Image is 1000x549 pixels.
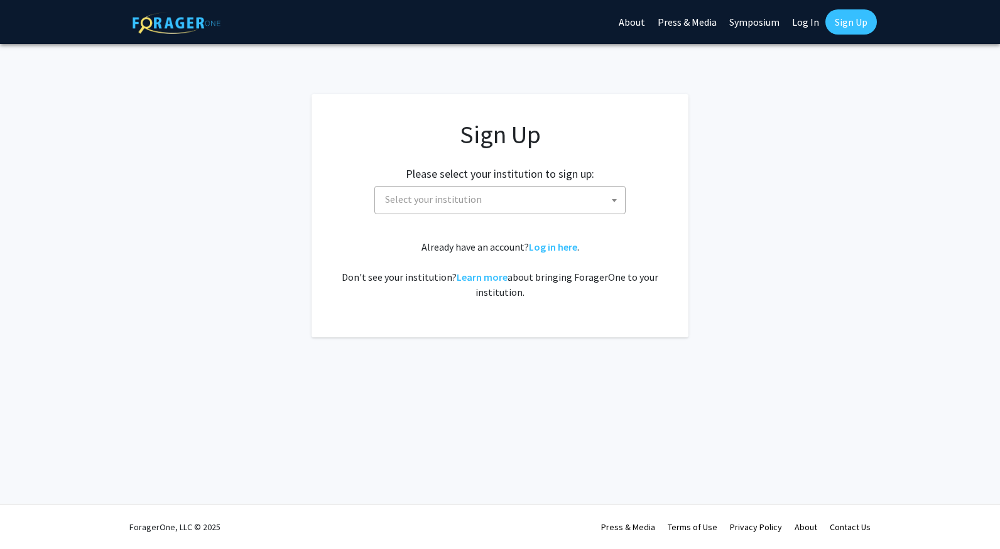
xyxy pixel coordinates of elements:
a: Press & Media [601,521,655,533]
h1: Sign Up [337,119,663,149]
a: Sign Up [825,9,877,35]
div: Already have an account? . Don't see your institution? about bringing ForagerOne to your institut... [337,239,663,300]
h2: Please select your institution to sign up: [406,167,594,181]
span: Select your institution [385,193,482,205]
a: Contact Us [830,521,871,533]
div: ForagerOne, LLC © 2025 [129,505,220,549]
a: Learn more about bringing ForagerOne to your institution [457,271,508,283]
a: Log in here [529,241,577,253]
a: About [795,521,817,533]
span: Select your institution [380,187,625,212]
img: ForagerOne Logo [133,12,220,34]
a: Terms of Use [668,521,717,533]
a: Privacy Policy [730,521,782,533]
span: Select your institution [374,186,626,214]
